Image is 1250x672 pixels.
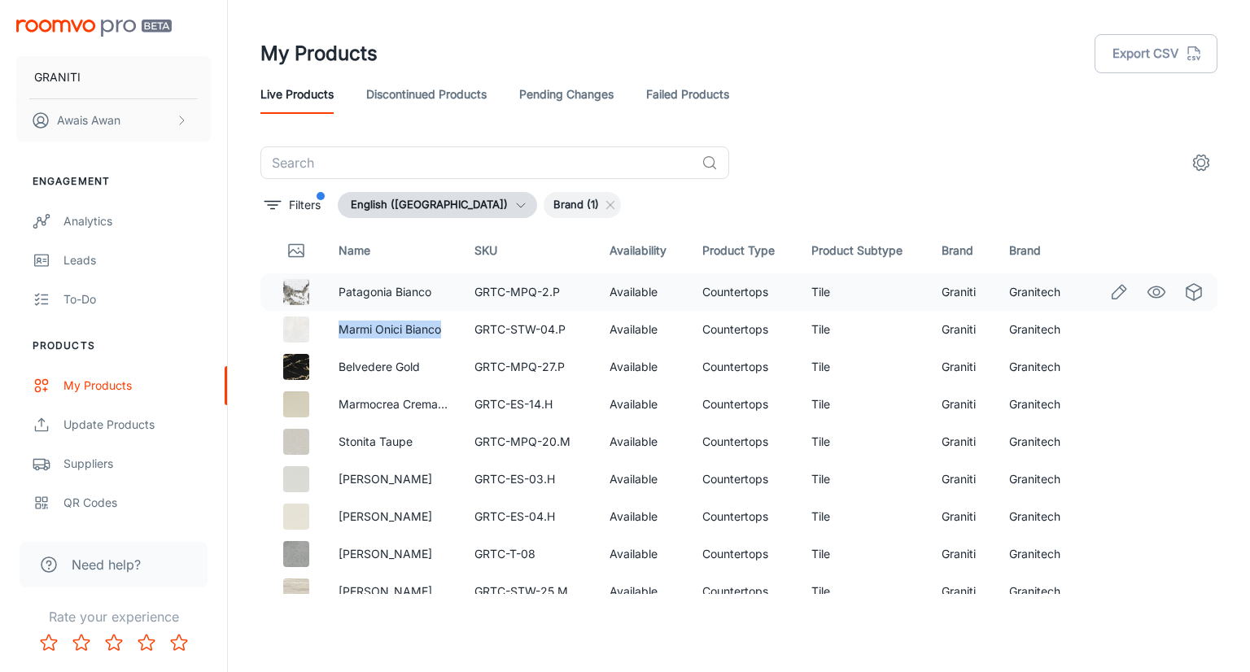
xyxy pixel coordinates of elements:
div: Analytics [63,212,211,230]
td: Available [597,386,688,423]
p: GRANITI [34,68,81,86]
td: GRTC-MPQ-20.M [461,423,597,460]
div: My Products [63,377,211,395]
svg: Thumbnail [286,241,306,260]
td: Tile [798,460,929,498]
td: Graniti [929,573,995,610]
td: Available [597,498,688,535]
th: Name [326,228,461,273]
div: Update Products [63,416,211,434]
img: Roomvo PRO Beta [16,20,172,37]
th: Brand [996,228,1082,273]
td: Granitech [996,460,1082,498]
td: Graniti [929,348,995,386]
td: Countertops [689,460,798,498]
a: Marmocrea Crema Marfil [339,397,471,411]
td: GRTC-MPQ-2.P [461,273,597,311]
div: Brand (1) [544,192,621,218]
button: settings [1185,146,1217,179]
div: Leads [63,251,211,269]
td: Available [597,535,688,573]
a: [PERSON_NAME] [339,472,432,486]
td: Tile [798,423,929,460]
a: [PERSON_NAME] [339,509,432,523]
th: Brand [929,228,995,273]
td: Granitech [996,273,1082,311]
td: Countertops [689,423,798,460]
td: Graniti [929,460,995,498]
span: Need help? [72,555,141,574]
td: Tile [798,273,929,311]
td: Available [597,460,688,498]
td: Tile [798,311,929,348]
button: English ([GEOGRAPHIC_DATA]) [338,192,537,218]
button: Rate 5 star [163,626,195,659]
td: Countertops [689,535,798,573]
td: Countertops [689,273,798,311]
td: GRTC-ES-04.H [461,498,597,535]
td: GRTC-STW-25.M [461,573,597,610]
td: Available [597,423,688,460]
a: Marmi Onici Bianco [339,322,441,336]
a: Patagonia Bianco [339,285,431,299]
td: Countertops [689,386,798,423]
button: Awais Awan [16,99,211,142]
td: Tile [798,348,929,386]
span: Brand (1) [544,197,609,213]
td: Granitech [996,423,1082,460]
td: Granitech [996,573,1082,610]
th: Availability [597,228,688,273]
td: Graniti [929,423,995,460]
td: GRTC-MPQ-27.P [461,348,597,386]
td: Tile [798,386,929,423]
td: Countertops [689,348,798,386]
button: Export CSV [1095,34,1217,73]
button: filter [260,192,325,218]
a: Live Products [260,75,334,114]
a: [PERSON_NAME] Crema [339,584,470,598]
a: Edit [1105,278,1133,306]
button: Rate 1 star [33,626,65,659]
td: Tile [798,573,929,610]
td: Granitech [996,348,1082,386]
td: Countertops [689,311,798,348]
th: SKU [461,228,597,273]
th: Product Type [689,228,798,273]
td: Available [597,573,688,610]
td: Graniti [929,273,995,311]
td: Available [597,273,688,311]
a: Failed Products [646,75,729,114]
td: Tile [798,535,929,573]
th: Product Subtype [798,228,929,273]
a: See in Virtual Samples [1180,278,1208,306]
td: Countertops [689,573,798,610]
td: Granitech [996,311,1082,348]
p: Filters [289,196,321,214]
td: Available [597,311,688,348]
a: [PERSON_NAME] [339,547,432,561]
p: Rate your experience [13,607,214,626]
td: Graniti [929,535,995,573]
td: Granitech [996,386,1082,423]
div: QR Codes [63,494,211,512]
a: See in Visualizer [1143,278,1170,306]
td: Graniti [929,498,995,535]
a: Pending Changes [519,75,614,114]
button: GRANITI [16,56,211,98]
td: Granitech [996,535,1082,573]
div: To-do [63,290,211,308]
td: Graniti [929,386,995,423]
td: GRTC-STW-04.P [461,311,597,348]
td: Tile [798,498,929,535]
h1: My Products [260,39,378,68]
td: Granitech [996,498,1082,535]
button: Rate 2 star [65,626,98,659]
td: GRTC-T-08 [461,535,597,573]
div: Suppliers [63,455,211,473]
a: Belvedere Gold [339,360,420,373]
td: GRTC-ES-03.H [461,460,597,498]
input: Search [260,146,695,179]
td: GRTC-ES-14.H [461,386,597,423]
td: Graniti [929,311,995,348]
td: Countertops [689,498,798,535]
